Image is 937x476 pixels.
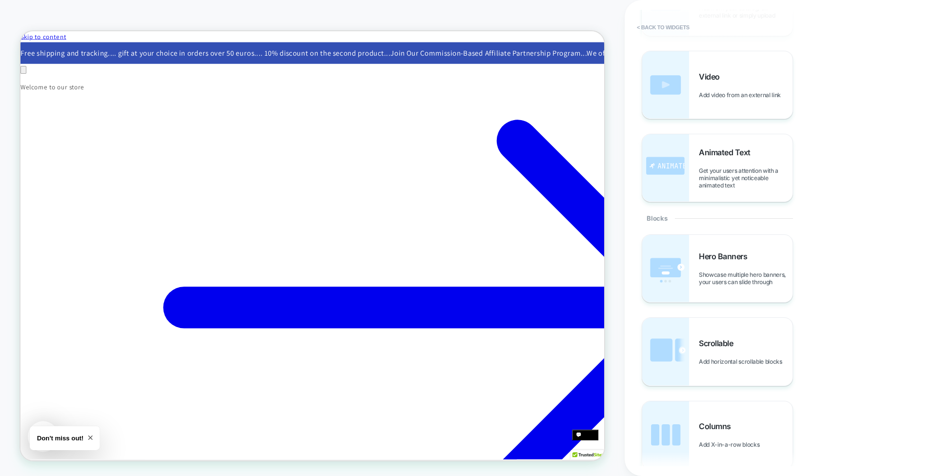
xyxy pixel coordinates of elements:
span: Get your users attention with a minimalistic yet noticeable animated text [699,167,793,189]
span: Add from your catalog, an external link or simply upload [699,4,793,19]
div: Blocks [642,202,793,234]
span: Add X-in-a-row blocks [699,441,764,448]
span: Hero Banners [699,251,752,261]
span: Showcase multiple hero banners, your users can slide through [699,271,793,286]
span: Columns [699,421,736,431]
span: Video [699,72,725,82]
span: Add horizontal scrollable blocks [699,358,787,365]
span: Add video from an external link [699,91,786,99]
span: Scrollable [699,338,738,348]
span: Animated Text [699,147,755,157]
button: < Back to widgets [632,20,694,35]
span: Welcome to our store [706,68,791,80]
